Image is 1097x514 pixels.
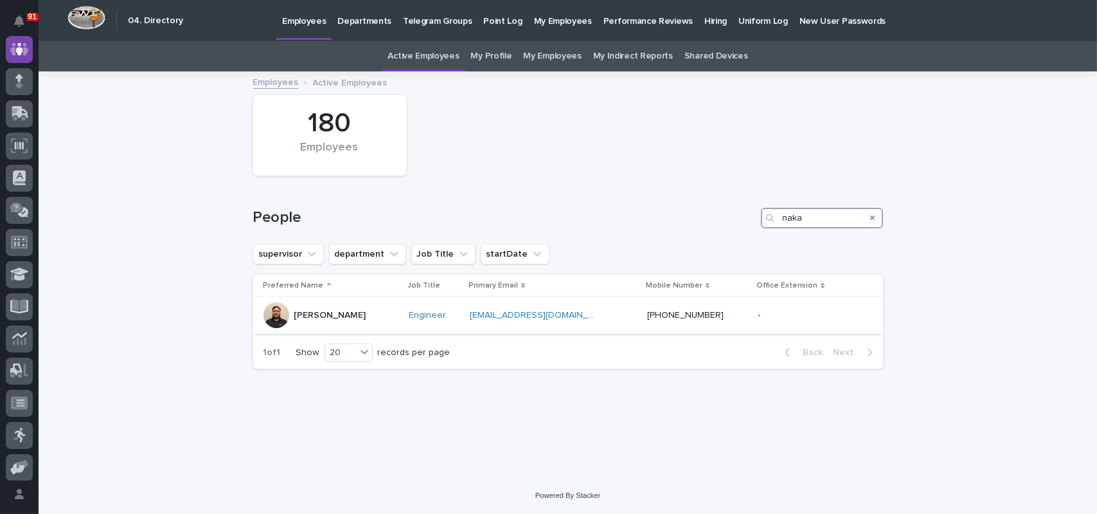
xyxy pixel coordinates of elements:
p: Show [296,347,319,358]
button: startDate [481,244,549,264]
h2: 04. Directory [128,15,183,26]
a: [PHONE_NUMBER] [647,311,724,320]
a: My Indirect Reports [593,41,673,71]
button: Back [774,347,828,358]
div: Notifications91 [16,15,33,36]
a: My Profile [471,41,512,71]
a: Employees [253,74,299,89]
p: 1 of 1 [253,337,291,369]
p: [PERSON_NAME] [294,310,366,321]
p: 91 [28,12,37,21]
span: Next [834,348,862,357]
p: records per page [378,347,450,358]
p: Active Employees [313,75,388,89]
a: [EMAIL_ADDRESS][DOMAIN_NAME] [470,311,615,320]
div: 180 [275,107,384,140]
button: Notifications [6,8,33,35]
p: Mobile Number [646,279,702,293]
p: - [758,307,763,321]
a: Shared Devices [684,41,748,71]
p: Office Extension [756,279,817,293]
button: Job Title [411,244,476,264]
button: department [329,244,406,264]
a: My Employees [523,41,581,71]
div: Employees [275,141,384,168]
span: Back [796,348,823,357]
a: Engineer [409,310,447,321]
a: Powered By Stacker [535,491,600,499]
img: Workspace Logo [67,6,105,30]
p: Job Title [408,279,441,293]
p: Preferred Name [263,279,324,293]
p: Primary Email [468,279,518,293]
input: Search [761,208,883,228]
button: Next [828,347,883,358]
button: supervisor [253,244,324,264]
div: 20 [325,346,356,360]
h1: People [253,208,756,227]
tr: [PERSON_NAME]Engineer [EMAIL_ADDRESS][DOMAIN_NAME] [PHONE_NUMBER]-- [253,297,883,334]
a: Active Employees [388,41,459,71]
